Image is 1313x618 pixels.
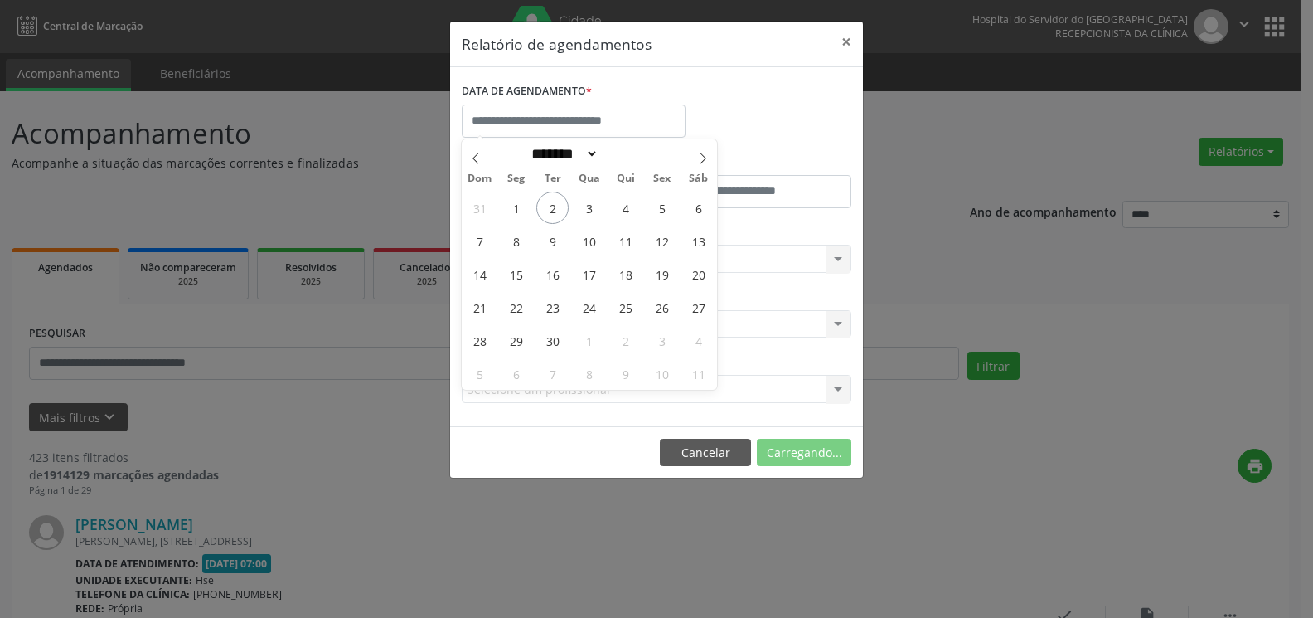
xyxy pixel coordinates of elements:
span: Setembro 23, 2025 [536,291,569,324]
button: Close [830,22,863,62]
span: Setembro 28, 2025 [463,324,496,357]
span: Setembro 24, 2025 [573,291,605,324]
span: Setembro 11, 2025 [609,225,642,257]
span: Setembro 15, 2025 [500,258,532,290]
span: Setembro 2, 2025 [536,192,569,224]
span: Qui [608,173,644,184]
span: Setembro 26, 2025 [646,291,678,324]
span: Setembro 3, 2025 [573,192,605,224]
span: Outubro 10, 2025 [646,358,678,390]
span: Setembro 7, 2025 [463,225,496,257]
span: Setembro 14, 2025 [463,258,496,290]
span: Outubro 9, 2025 [609,358,642,390]
button: Carregando... [757,439,851,467]
span: Setembro 10, 2025 [573,225,605,257]
span: Setembro 5, 2025 [646,192,678,224]
button: Cancelar [660,439,751,467]
span: Setembro 8, 2025 [500,225,532,257]
span: Qua [571,173,608,184]
span: Setembro 19, 2025 [646,258,678,290]
span: Setembro 22, 2025 [500,291,532,324]
span: Outubro 4, 2025 [682,324,715,357]
span: Agosto 31, 2025 [463,192,496,224]
label: ATÉ [661,149,851,175]
span: Outubro 1, 2025 [573,324,605,357]
span: Setembro 4, 2025 [609,192,642,224]
span: Setembro 27, 2025 [682,291,715,324]
h5: Relatório de agendamentos [462,33,652,55]
input: Year [598,145,653,163]
span: Outubro 8, 2025 [573,358,605,390]
label: DATA DE AGENDAMENTO [462,79,592,105]
span: Outubro 6, 2025 [500,358,532,390]
span: Setembro 30, 2025 [536,324,569,357]
span: Setembro 6, 2025 [682,192,715,224]
span: Dom [462,173,498,184]
span: Setembro 1, 2025 [500,192,532,224]
span: Sex [644,173,681,184]
span: Outubro 5, 2025 [463,358,496,390]
span: Outubro 7, 2025 [536,358,569,390]
span: Setembro 9, 2025 [536,225,569,257]
span: Setembro 13, 2025 [682,225,715,257]
span: Sáb [681,173,717,184]
span: Seg [498,173,535,184]
span: Setembro 29, 2025 [500,324,532,357]
span: Outubro 3, 2025 [646,324,678,357]
span: Outubro 11, 2025 [682,358,715,390]
span: Setembro 18, 2025 [609,258,642,290]
select: Month [526,145,598,163]
span: Setembro 17, 2025 [573,258,605,290]
span: Setembro 25, 2025 [609,291,642,324]
span: Setembro 21, 2025 [463,291,496,324]
span: Setembro 12, 2025 [646,225,678,257]
span: Ter [535,173,571,184]
span: Setembro 16, 2025 [536,258,569,290]
span: Outubro 2, 2025 [609,324,642,357]
span: Setembro 20, 2025 [682,258,715,290]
